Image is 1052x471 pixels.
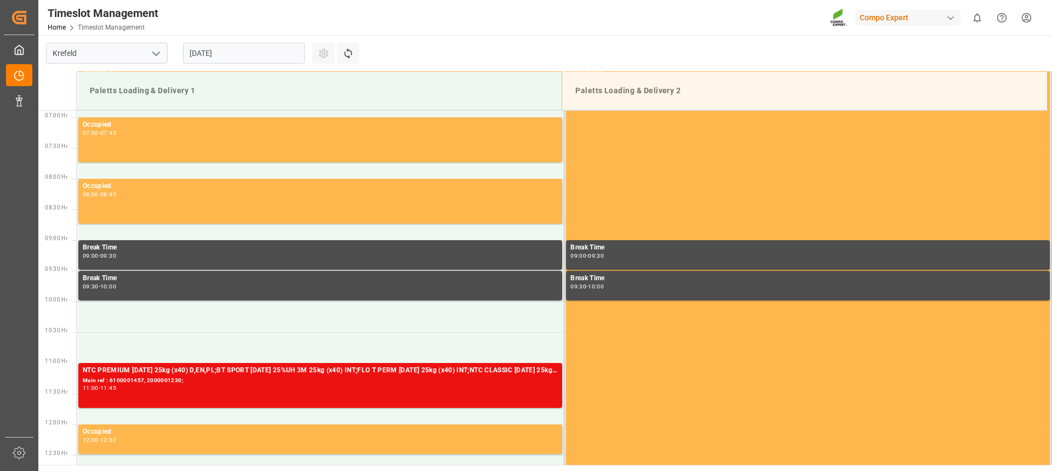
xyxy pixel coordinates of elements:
[100,284,116,289] div: 10:00
[586,284,588,289] div: -
[45,297,67,303] span: 10:00 Hr
[45,205,67,211] span: 08:30 Hr
[83,273,558,284] div: Break Time
[99,130,100,135] div: -
[83,427,558,438] div: Occupied
[990,5,1014,30] button: Help Center
[830,8,848,27] img: Screenshot%202023-09-29%20at%2010.02.21.png_1712312052.png
[83,284,99,289] div: 09:30
[83,242,558,253] div: Break Time
[83,130,99,135] div: 07:00
[147,45,164,62] button: open menu
[855,10,960,26] div: Compo Expert
[46,43,168,64] input: Type to search/select
[100,130,116,135] div: 07:45
[586,253,588,258] div: -
[99,284,100,289] div: -
[83,253,99,258] div: 09:00
[855,7,965,28] button: Compo Expert
[83,120,558,130] div: Occupied
[100,192,116,197] div: 08:45
[45,419,67,425] span: 12:00 Hr
[45,358,67,364] span: 11:00 Hr
[83,385,99,390] div: 11:00
[83,438,99,442] div: 12:00
[99,438,100,442] div: -
[570,253,586,258] div: 09:00
[83,365,558,376] div: NTC PREMIUM [DATE] 25kg (x40) D,EN,PL;BT SPORT [DATE] 25%UH 3M 25kg (x40) INT;FLO T PERM [DATE] 2...
[570,284,586,289] div: 09:30
[571,81,1038,101] div: Paletts Loading & Delivery 2
[588,284,604,289] div: 10:00
[45,143,67,149] span: 07:30 Hr
[45,174,67,180] span: 08:00 Hr
[83,181,558,192] div: Occupied
[45,235,67,241] span: 09:00 Hr
[83,192,99,197] div: 08:00
[965,5,990,30] button: show 0 new notifications
[48,5,158,21] div: Timeslot Management
[45,450,67,456] span: 12:30 Hr
[48,24,66,31] a: Home
[45,389,67,395] span: 11:30 Hr
[99,385,100,390] div: -
[183,43,305,64] input: DD.MM.YYYY
[570,242,1045,253] div: Break Time
[99,253,100,258] div: -
[45,327,67,333] span: 10:30 Hr
[588,253,604,258] div: 09:30
[100,438,116,442] div: 12:30
[85,81,553,101] div: Paletts Loading & Delivery 1
[83,376,558,385] div: Main ref : 6100001457, 2000001230;
[100,253,116,258] div: 09:30
[570,273,1045,284] div: Break Time
[45,112,67,118] span: 07:00 Hr
[100,385,116,390] div: 11:45
[99,192,100,197] div: -
[45,266,67,272] span: 09:30 Hr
